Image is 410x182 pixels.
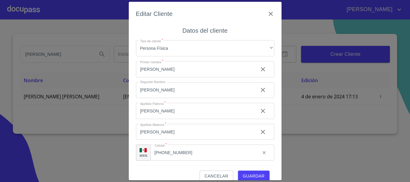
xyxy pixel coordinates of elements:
[258,147,270,159] button: clear input
[136,9,173,19] h6: Editar Cliente
[243,172,265,180] span: Guardar
[256,62,270,76] button: clear input
[238,171,270,182] button: Guardar
[136,40,274,56] div: Persona Física
[140,148,147,152] img: R93DlvwvvjP9fbrDwZeCRYBHk45OWMq+AAOlFVsxT89f82nwPLnD58IP7+ANJEaWYhP0Tx8kkA0WlQMPQsAAgwAOmBj20AXj6...
[182,26,228,35] h6: Datos del cliente
[200,171,233,182] button: Cancelar
[256,104,270,118] button: clear input
[256,83,270,97] button: clear input
[256,125,270,139] button: clear input
[204,172,228,180] span: Cancelar
[140,153,147,158] p: MXN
